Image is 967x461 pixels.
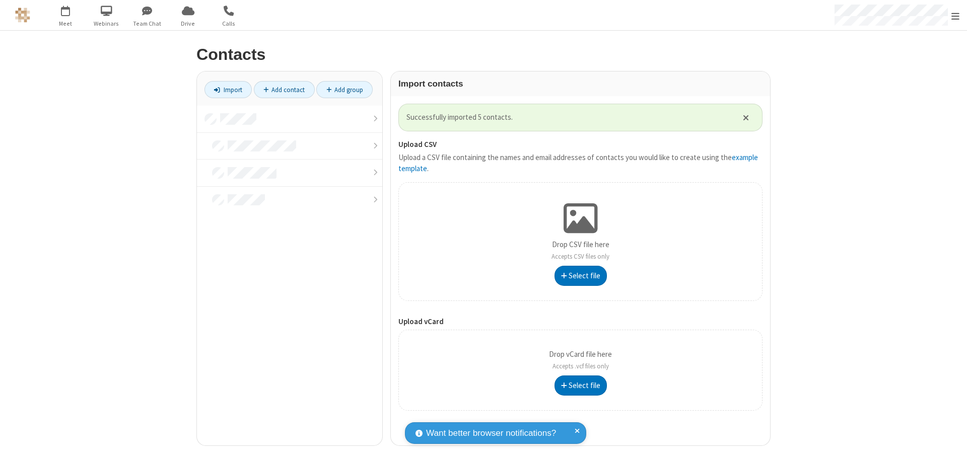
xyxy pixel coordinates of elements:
span: Successfully imported 5 contacts. [406,112,730,123]
img: QA Selenium DO NOT DELETE OR CHANGE [15,8,30,23]
span: Accepts .vcf files only [552,362,609,370]
span: Webinars [88,19,125,28]
a: Add contact [254,81,315,98]
label: Upload CSV [398,139,763,150]
label: Upload vCard [398,316,763,328]
span: Want better browser notifications? [426,427,556,440]
span: Accepts CSV files only [551,252,609,261]
a: Add group [316,81,373,98]
p: Drop CSV file here [551,239,609,262]
span: Drive [169,19,207,28]
button: Close alert [738,110,754,125]
span: Team Chat [128,19,166,28]
span: Calls [210,19,248,28]
p: Drop vCard file here [549,349,612,371]
button: Select file [555,266,607,286]
p: Upload a CSV file containing the names and email addresses of contacts you would like to create u... [398,152,763,175]
a: Import [204,81,252,98]
button: Select file [555,375,607,396]
h2: Contacts [196,46,771,63]
h3: Import contacts [398,79,763,89]
iframe: Chat [942,435,959,454]
span: Meet [47,19,85,28]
